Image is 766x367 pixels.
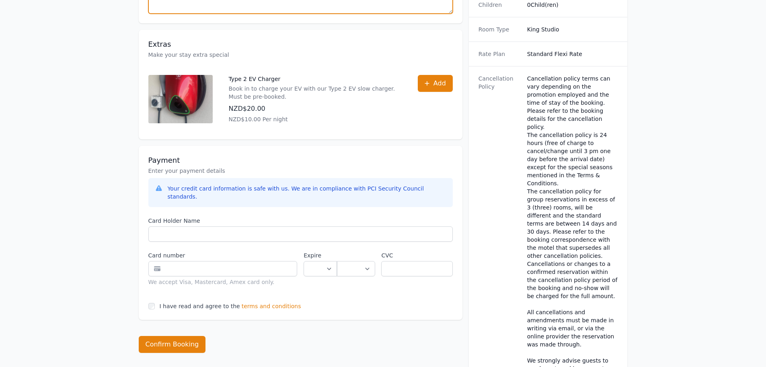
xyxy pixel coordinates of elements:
dt: Children [478,1,521,9]
p: Make your stay extra special [148,51,453,59]
dd: 0 Child(ren) [527,1,618,9]
button: Add [418,75,453,92]
label: Card Holder Name [148,217,453,225]
dd: Standard Flexi Rate [527,50,618,58]
label: CVC [381,251,452,259]
h3: Extras [148,39,453,49]
p: Enter your payment details [148,167,453,175]
p: NZD$10.00 Per night [229,115,402,123]
span: terms and conditions [242,302,301,310]
button: Confirm Booking [139,336,206,353]
label: I have read and agree to the [160,303,240,309]
span: Add [433,79,446,88]
p: NZD$20.00 [229,104,402,114]
label: Expire [304,251,337,259]
dd: King Studio [527,25,618,33]
div: Your credit card information is safe with us. We are in compliance with PCI Security Council stan... [168,185,446,201]
p: Type 2 EV Charger [229,75,402,83]
dt: Room Type [478,25,521,33]
img: Type 2 EV Charger [148,75,213,123]
dt: Rate Plan [478,50,521,58]
h3: Payment [148,156,453,165]
div: We accept Visa, Mastercard, Amex card only. [148,278,298,286]
p: Book in to charge your EV with our Type 2 EV slow charger. Must be pre-booked. [229,85,402,101]
label: Card number [148,251,298,259]
label: . [337,251,375,259]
